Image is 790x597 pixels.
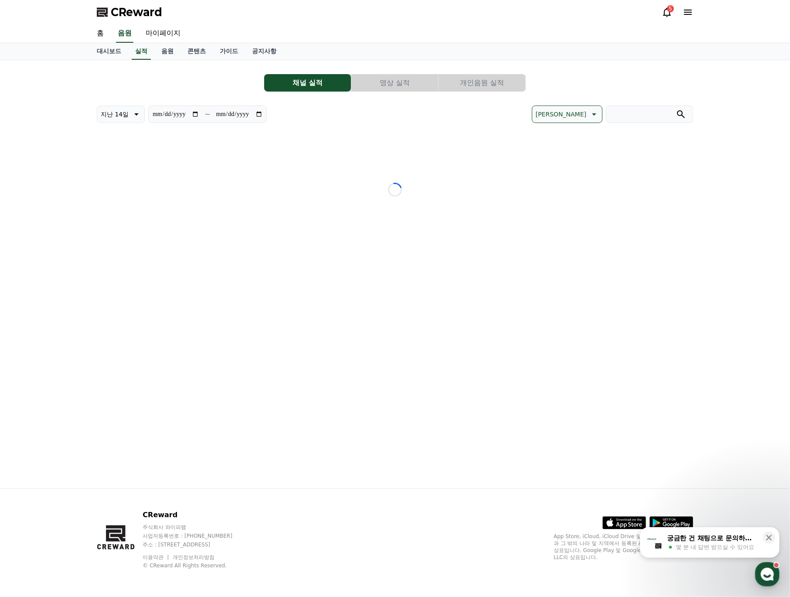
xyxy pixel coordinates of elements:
[180,43,213,60] a: 콘텐츠
[112,276,167,298] a: 설정
[132,43,151,60] a: 실적
[90,43,128,60] a: 대시보드
[173,554,215,560] a: 개인정보처리방침
[143,541,249,548] p: 주소 : [STREET_ADDRESS]
[97,106,145,123] button: 지난 14일
[351,74,438,92] button: 영상 실적
[116,24,133,43] a: 음원
[439,74,526,92] a: 개인음원 실적
[213,43,245,60] a: 가이드
[143,524,249,531] p: 주식회사 와이피랩
[27,290,33,297] span: 홈
[135,290,145,297] span: 설정
[154,43,180,60] a: 음원
[3,276,58,298] a: 홈
[439,74,525,92] button: 개인음원 실적
[101,108,129,120] p: 지난 14일
[662,7,672,17] a: 5
[667,5,674,12] div: 5
[532,106,603,123] button: [PERSON_NAME]
[245,43,283,60] a: 공지사항
[264,74,351,92] button: 채널 실적
[143,554,170,560] a: 이용약관
[97,5,162,19] a: CReward
[139,24,187,43] a: 마이페이지
[90,24,111,43] a: 홈
[536,108,586,120] p: [PERSON_NAME]
[143,562,249,569] p: © CReward All Rights Reserved.
[80,290,90,297] span: 대화
[554,533,693,561] p: App Store, iCloud, iCloud Drive 및 iTunes Store는 미국과 그 밖의 나라 및 지역에서 등록된 Apple Inc.의 서비스 상표입니다. Goo...
[351,74,439,92] a: 영상 실적
[58,276,112,298] a: 대화
[143,510,249,520] p: CReward
[111,5,162,19] span: CReward
[143,532,249,539] p: 사업자등록번호 : [PHONE_NUMBER]
[204,109,210,119] p: ~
